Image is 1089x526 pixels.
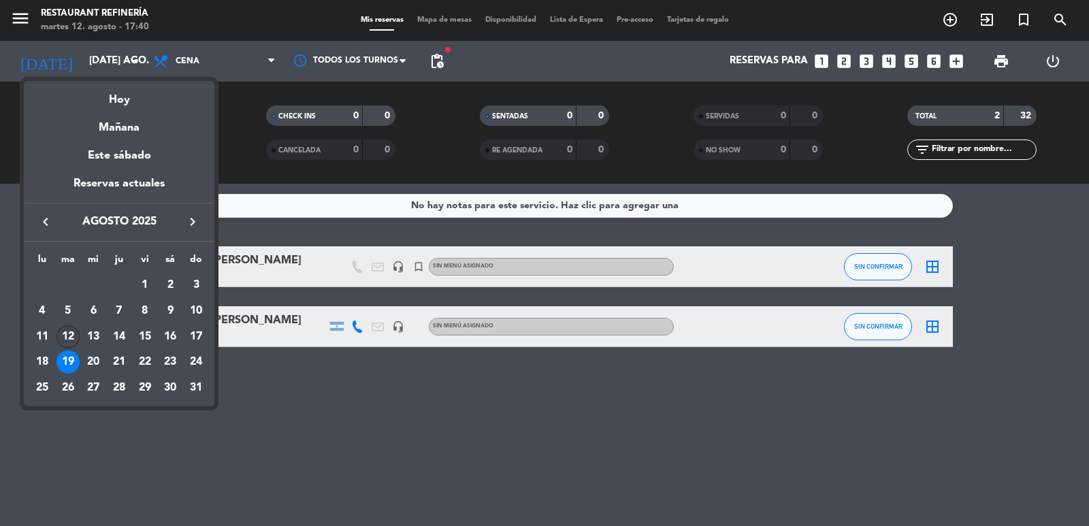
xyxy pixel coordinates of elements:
[56,325,80,348] div: 12
[158,375,184,401] td: 30 de agosto de 2025
[158,298,184,324] td: 9 de agosto de 2025
[133,376,157,399] div: 29
[31,350,54,374] div: 18
[108,299,131,323] div: 7
[80,298,106,324] td: 6 de agosto de 2025
[183,324,209,350] td: 17 de agosto de 2025
[184,299,208,323] div: 10
[108,325,131,348] div: 14
[31,376,54,399] div: 25
[55,298,81,324] td: 5 de agosto de 2025
[183,252,209,273] th: domingo
[133,350,157,374] div: 22
[55,349,81,375] td: 19 de agosto de 2025
[132,324,158,350] td: 15 de agosto de 2025
[24,81,214,109] div: Hoy
[159,325,182,348] div: 16
[108,350,131,374] div: 21
[184,274,208,297] div: 3
[80,349,106,375] td: 20 de agosto de 2025
[180,213,205,231] button: keyboard_arrow_right
[82,299,105,323] div: 6
[132,298,158,324] td: 8 de agosto de 2025
[56,350,80,374] div: 19
[56,299,80,323] div: 5
[106,252,132,273] th: jueves
[82,376,105,399] div: 27
[132,349,158,375] td: 22 de agosto de 2025
[24,175,214,203] div: Reservas actuales
[132,272,158,298] td: 1 de agosto de 2025
[31,325,54,348] div: 11
[159,274,182,297] div: 2
[80,324,106,350] td: 13 de agosto de 2025
[33,213,58,231] button: keyboard_arrow_left
[80,375,106,401] td: 27 de agosto de 2025
[37,214,54,230] i: keyboard_arrow_left
[29,298,55,324] td: 4 de agosto de 2025
[56,376,80,399] div: 26
[184,376,208,399] div: 31
[159,376,182,399] div: 30
[82,325,105,348] div: 13
[183,375,209,401] td: 31 de agosto de 2025
[183,298,209,324] td: 10 de agosto de 2025
[184,325,208,348] div: 17
[183,272,209,298] td: 3 de agosto de 2025
[29,324,55,350] td: 11 de agosto de 2025
[82,350,105,374] div: 20
[133,325,157,348] div: 15
[159,299,182,323] div: 9
[183,349,209,375] td: 24 de agosto de 2025
[24,137,214,175] div: Este sábado
[132,252,158,273] th: viernes
[106,375,132,401] td: 28 de agosto de 2025
[106,324,132,350] td: 14 de agosto de 2025
[184,214,201,230] i: keyboard_arrow_right
[55,324,81,350] td: 12 de agosto de 2025
[158,252,184,273] th: sábado
[55,375,81,401] td: 26 de agosto de 2025
[58,213,180,231] span: agosto 2025
[158,349,184,375] td: 23 de agosto de 2025
[133,299,157,323] div: 8
[159,350,182,374] div: 23
[158,272,184,298] td: 2 de agosto de 2025
[55,252,81,273] th: martes
[29,375,55,401] td: 25 de agosto de 2025
[108,376,131,399] div: 28
[158,324,184,350] td: 16 de agosto de 2025
[29,349,55,375] td: 18 de agosto de 2025
[106,349,132,375] td: 21 de agosto de 2025
[31,299,54,323] div: 4
[29,272,132,298] td: AGO.
[24,109,214,137] div: Mañana
[184,350,208,374] div: 24
[132,375,158,401] td: 29 de agosto de 2025
[80,252,106,273] th: miércoles
[106,298,132,324] td: 7 de agosto de 2025
[133,274,157,297] div: 1
[29,252,55,273] th: lunes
